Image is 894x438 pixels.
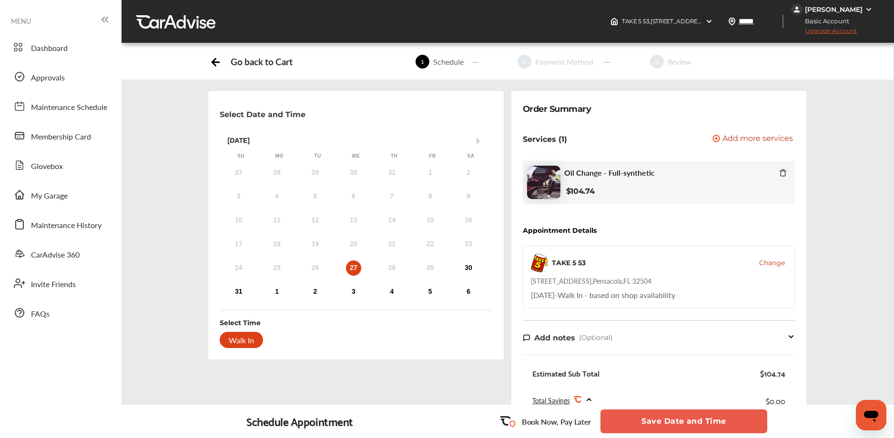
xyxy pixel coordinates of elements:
[712,135,793,144] button: Add more services
[865,6,873,13] img: WGsFRI8htEPBVLJbROoPRyZpYNWhNONpIPPETTm6eUC0GeLEiAAAAAElFTkSuQmCC
[9,35,112,60] a: Dashboard
[236,153,246,159] div: Su
[423,237,438,252] div: Not available Friday, August 22nd, 2025
[220,163,488,301] div: month 2025-08
[531,56,597,67] div: Payment Method
[308,165,323,180] div: Not available Tuesday, July 29th, 2025
[416,55,429,69] span: 1
[791,4,803,15] img: jVpblrzwTbfkPYzPPzSLxeg0AAAAASUVORK5CYII=
[346,237,361,252] div: Not available Wednesday, August 20th, 2025
[600,409,767,433] button: Save Date and Time
[346,213,361,228] div: Not available Wednesday, August 13th, 2025
[461,237,476,252] div: Not available Saturday, August 23rd, 2025
[423,189,438,204] div: Not available Friday, August 8th, 2025
[269,260,284,276] div: Not available Monday, August 25th, 2025
[423,165,438,180] div: Not available Friday, August 1st, 2025
[9,300,112,325] a: FAQs
[712,135,795,144] a: Add more services
[351,153,361,159] div: We
[308,284,323,299] div: Choose Tuesday, September 2nd, 2025
[423,284,438,299] div: Choose Friday, September 5th, 2025
[308,213,323,228] div: Not available Tuesday, August 12th, 2025
[31,190,68,202] span: My Garage
[31,101,107,114] span: Maintenance Schedule
[523,135,567,144] p: Services (1)
[610,18,618,25] img: header-home-logo.8d720a4f.svg
[622,18,762,25] span: TAKE 5 53 , [STREET_ADDRESS] Pensacola , FL 32504
[384,260,399,276] div: Not available Thursday, August 28th, 2025
[705,18,713,25] img: header-down-arrow.9dd2ce7d.svg
[523,102,591,116] div: Order Summary
[220,110,305,119] p: Select Date and Time
[389,153,399,159] div: Th
[566,187,595,196] b: $104.74
[759,258,785,268] button: Change
[231,56,292,67] div: Go back to Cart
[222,137,490,145] div: [DATE]
[579,333,613,342] span: (Optional)
[308,237,323,252] div: Not available Tuesday, August 19th, 2025
[313,153,323,159] div: Tu
[231,165,246,180] div: Not available Sunday, July 27th, 2025
[31,249,80,261] span: CarAdvise 360
[518,55,531,69] span: 2
[346,260,361,276] div: Not available Wednesday, August 27th, 2025
[9,212,112,237] a: Maintenance History
[269,165,284,180] div: Not available Monday, July 28th, 2025
[428,153,437,159] div: Fr
[555,289,558,300] span: -
[269,284,284,299] div: Choose Monday, September 1st, 2025
[231,213,246,228] div: Not available Sunday, August 10th, 2025
[805,5,863,14] div: [PERSON_NAME]
[523,227,597,234] div: Appointment Details
[523,334,530,342] img: note-icon.db9493fa.svg
[531,276,651,286] div: [STREET_ADDRESS] , Pensacola , FL 32504
[531,289,555,300] span: [DATE]
[461,213,476,228] div: Not available Saturday, August 16th, 2025
[308,260,323,276] div: Not available Tuesday, August 26th, 2025
[384,284,399,299] div: Choose Thursday, September 4th, 2025
[384,189,399,204] div: Not available Thursday, August 7th, 2025
[346,284,361,299] div: Choose Wednesday, September 3rd, 2025
[531,289,675,300] div: Walk In - based on shop availability
[9,241,112,266] a: CarAdvise 360
[532,396,570,405] span: Total Savings
[220,318,261,328] div: Select Time
[31,219,102,232] span: Maintenance History
[792,16,856,26] span: Basic Account
[274,153,284,159] div: Mo
[9,94,112,119] a: Maintenance Schedule
[269,213,284,228] div: Not available Monday, August 11th, 2025
[461,165,476,180] div: Not available Saturday, August 2nd, 2025
[31,160,63,173] span: Glovebox
[477,138,483,144] button: Next Month
[231,260,246,276] div: Not available Sunday, August 24th, 2025
[220,332,263,348] div: Walk In
[231,189,246,204] div: Not available Sunday, August 3rd, 2025
[552,258,586,268] div: TAKE 5 53
[423,260,438,276] div: Not available Friday, August 29th, 2025
[766,394,785,407] div: $0.00
[346,165,361,180] div: Not available Wednesday, July 30th, 2025
[384,165,399,180] div: Not available Thursday, July 31st, 2025
[461,260,476,276] div: Choose Saturday, August 30th, 2025
[31,72,65,84] span: Approvals
[791,27,857,39] span: Upgrade Account
[664,56,695,67] div: Review
[346,189,361,204] div: Not available Wednesday, August 6th, 2025
[423,213,438,228] div: Not available Friday, August 15th, 2025
[384,213,399,228] div: Not available Thursday, August 14th, 2025
[231,237,246,252] div: Not available Sunday, August 17th, 2025
[9,123,112,148] a: Membership Card
[466,153,476,159] div: Sa
[269,237,284,252] div: Not available Monday, August 18th, 2025
[564,168,655,177] span: Oil Change - Full-synthetic
[31,42,68,55] span: Dashboard
[722,135,793,144] span: Add more services
[231,284,246,299] div: Choose Sunday, August 31st, 2025
[11,17,31,25] span: MENU
[531,254,548,272] img: logo-take5.png
[728,18,736,25] img: location_vector.a44bc228.svg
[522,416,591,427] p: Book Now, Pay Later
